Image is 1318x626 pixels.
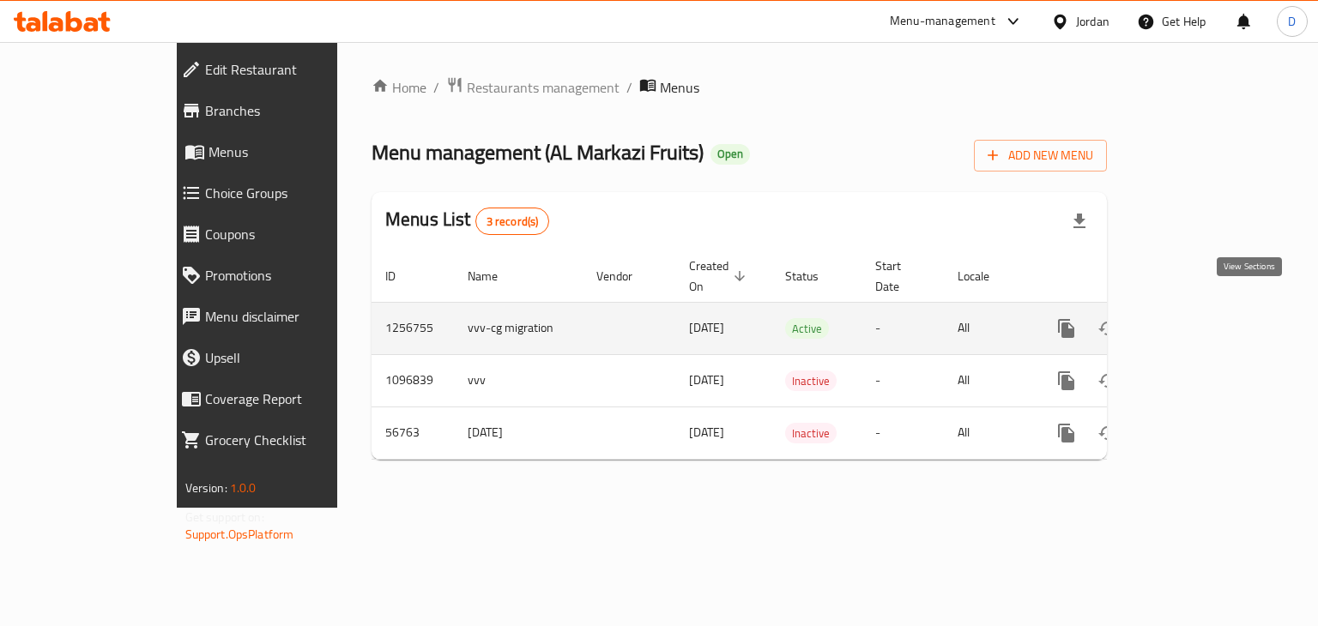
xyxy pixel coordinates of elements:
[167,296,397,337] a: Menu disclaimer
[205,183,384,203] span: Choice Groups
[958,266,1012,286] span: Locale
[875,256,923,297] span: Start Date
[1046,412,1087,454] button: more
[167,419,397,460] a: Grocery Checklist
[475,208,550,235] div: Total records count
[988,145,1093,166] span: Add New Menu
[446,76,620,99] a: Restaurants management
[372,302,454,354] td: 1256755
[185,506,264,528] span: Get support on:
[205,306,384,327] span: Menu disclaimer
[1288,12,1296,31] span: D
[372,250,1224,460] table: enhanced table
[944,406,1032,459] td: All
[454,406,583,459] td: [DATE]
[862,406,944,459] td: -
[785,319,829,339] span: Active
[205,388,384,409] span: Coverage Report
[689,256,751,297] span: Created On
[890,11,995,32] div: Menu-management
[167,90,397,131] a: Branches
[974,140,1107,172] button: Add New Menu
[785,423,837,443] div: Inactive
[167,131,397,172] a: Menus
[372,406,454,459] td: 56763
[1046,360,1087,401] button: more
[944,302,1032,354] td: All
[862,302,944,354] td: -
[1046,308,1087,349] button: more
[205,59,384,80] span: Edit Restaurant
[1087,360,1128,401] button: Change Status
[1059,201,1100,242] div: Export file
[785,371,837,391] span: Inactive
[454,354,583,406] td: vvv
[185,523,294,545] a: Support.OpsPlatform
[689,421,724,443] span: [DATE]
[205,265,384,286] span: Promotions
[185,477,227,499] span: Version:
[785,318,829,339] div: Active
[205,430,384,450] span: Grocery Checklist
[205,100,384,121] span: Branches
[209,141,384,162] span: Menus
[454,302,583,354] td: vvv-cg migration
[167,337,397,378] a: Upsell
[689,369,724,391] span: [DATE]
[167,49,397,90] a: Edit Restaurant
[1076,12,1109,31] div: Jordan
[476,214,549,230] span: 3 record(s)
[1087,412,1128,454] button: Change Status
[785,424,837,443] span: Inactive
[205,347,384,368] span: Upsell
[372,133,704,172] span: Menu management ( AL Markazi Fruits )
[385,266,418,286] span: ID
[167,255,397,296] a: Promotions
[660,77,699,98] span: Menus
[468,266,520,286] span: Name
[689,316,724,339] span: [DATE]
[167,378,397,419] a: Coverage Report
[230,477,257,499] span: 1.0.0
[205,224,384,244] span: Coupons
[710,147,750,161] span: Open
[372,76,1107,99] nav: breadcrumb
[467,77,620,98] span: Restaurants management
[372,77,426,98] a: Home
[167,214,397,255] a: Coupons
[433,77,439,98] li: /
[862,354,944,406] td: -
[1032,250,1224,303] th: Actions
[944,354,1032,406] td: All
[372,354,454,406] td: 1096839
[785,266,841,286] span: Status
[596,266,655,286] span: Vendor
[710,144,750,165] div: Open
[167,172,397,214] a: Choice Groups
[626,77,632,98] li: /
[385,207,549,235] h2: Menus List
[1087,308,1128,349] button: Change Status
